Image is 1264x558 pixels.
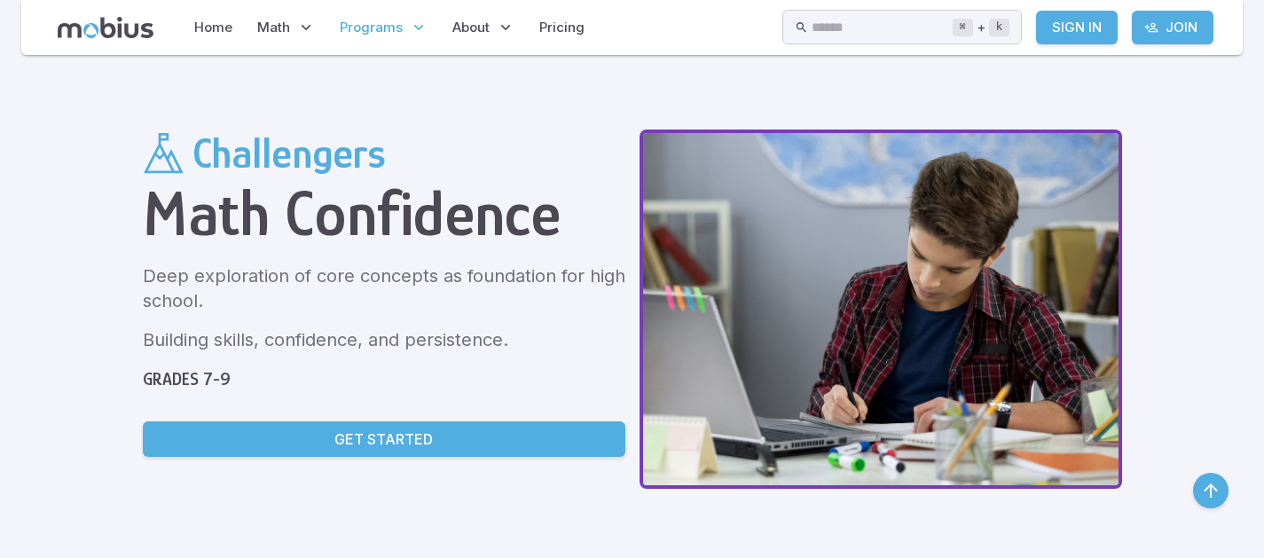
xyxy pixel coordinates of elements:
kbd: k [989,19,1009,36]
a: Pricing [534,7,590,48]
p: Get Started [334,428,433,450]
h1: Math Confidence [143,177,625,249]
img: challengers header [640,130,1122,489]
p: Deep exploration of core concepts as foundation for high school. [143,263,625,313]
p: Building skills, confidence, and persistence. [143,327,625,352]
span: Math [257,18,290,37]
span: About [452,18,490,37]
a: Home [189,7,238,48]
a: Get Started [143,421,625,457]
a: Sign In [1036,11,1118,44]
h2: Challengers [192,130,386,177]
span: Programs [340,18,403,37]
a: Join [1132,11,1213,44]
kbd: ⌘ [953,19,973,36]
h5: Grades 7-9 [143,366,625,392]
div: + [953,17,1009,38]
